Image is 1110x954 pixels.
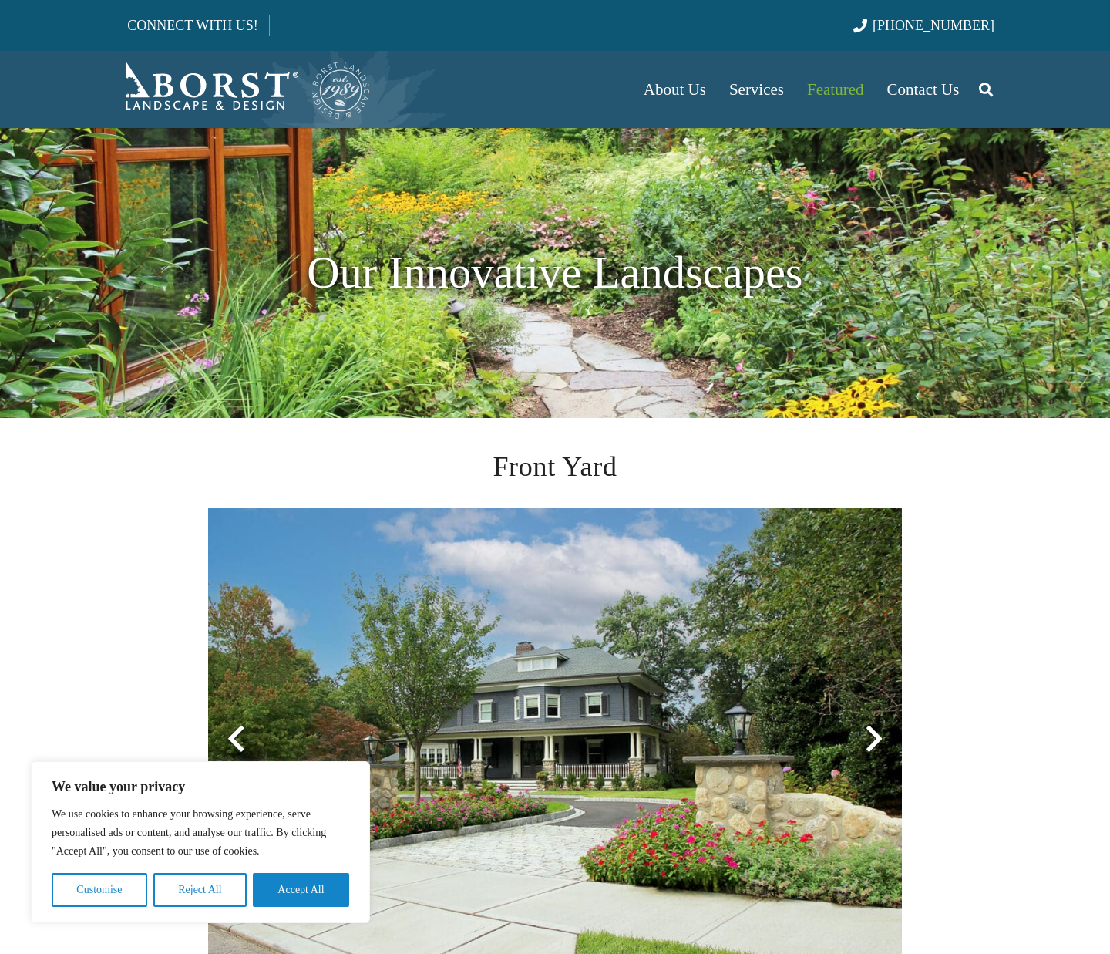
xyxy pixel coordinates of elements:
[873,18,994,33] span: [PHONE_NUMBER]
[153,873,247,907] button: Reject All
[52,777,349,796] p: We value your privacy
[729,80,784,99] span: Services
[807,80,863,99] span: Featured
[253,873,349,907] button: Accept All
[116,7,268,44] a: CONNECT WITH US!
[208,446,902,487] h2: Front Yard
[632,51,718,128] a: About Us
[644,80,706,99] span: About Us
[887,80,960,99] span: Contact Us
[52,873,147,907] button: Customise
[970,70,1001,109] a: Search
[116,59,372,120] a: Borst-Logo
[795,51,875,128] a: Featured
[718,51,795,128] a: Services
[116,239,994,307] h1: Our Innovative Landscapes
[853,18,994,33] a: [PHONE_NUMBER]
[52,805,349,861] p: We use cookies to enhance your browsing experience, serve personalised ads or content, and analys...
[876,51,971,128] a: Contact Us
[31,761,370,923] div: We value your privacy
